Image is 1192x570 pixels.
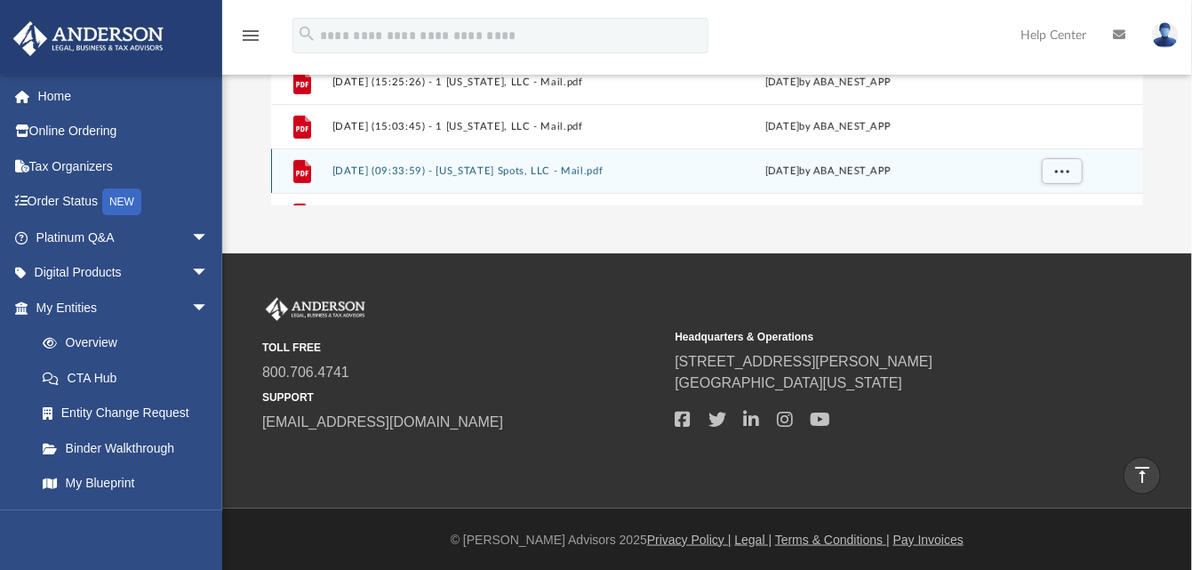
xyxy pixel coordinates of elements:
a: Privacy Policy | [647,533,732,547]
a: Order StatusNEW [12,184,236,221]
a: Binder Walkthrough [25,430,236,466]
button: [DATE] (15:03:45) - 1 [US_STATE], LLC - Mail.pdf [332,121,657,132]
button: [DATE] (15:25:26) - 1 [US_STATE], LLC - Mail.pdf [332,76,657,88]
a: Platinum Q&Aarrow_drop_down [12,220,236,255]
button: [DATE] (09:33:59) - [US_STATE] Spots, LLC - Mail.pdf [332,165,657,177]
img: Anderson Advisors Platinum Portal [262,298,369,321]
span: arrow_drop_down [191,255,227,292]
a: Terms & Conditions | [775,533,890,547]
small: TOLL FREE [262,340,662,356]
span: arrow_drop_down [191,220,227,256]
a: Legal | [735,533,772,547]
img: User Pic [1152,22,1179,48]
a: CTA Hub [25,360,236,396]
a: My Blueprint [25,466,227,502]
small: SUPPORT [262,389,662,405]
a: [GEOGRAPHIC_DATA][US_STATE] [675,375,902,390]
a: 800.706.4741 [262,365,349,380]
div: [DATE] by ABA_NEST_APP [665,119,990,135]
a: vertical_align_top [1124,457,1161,494]
a: My Entitiesarrow_drop_down [12,290,236,325]
a: [EMAIL_ADDRESS][DOMAIN_NAME] [262,414,503,430]
i: search [297,24,316,44]
button: More options [1041,158,1082,185]
a: Overview [25,325,236,361]
i: vertical_align_top [1132,464,1153,486]
small: Headquarters & Operations [675,329,1075,345]
a: Pay Invoices [893,533,964,547]
a: Entity Change Request [25,396,236,431]
div: [DATE] by ABA_NEST_APP [665,75,990,91]
img: Anderson Advisors Platinum Portal [8,21,169,56]
a: [STREET_ADDRESS][PERSON_NAME] [675,354,932,369]
a: Tax Organizers [12,149,236,184]
div: NEW [102,189,141,215]
a: Home [12,78,236,114]
div: [DATE] by ABA_NEST_APP [665,164,990,180]
a: Online Ordering [12,114,236,149]
a: Tax Due Dates [25,501,236,536]
a: menu [240,34,261,46]
i: menu [240,25,261,46]
a: Digital Productsarrow_drop_down [12,255,236,291]
div: © [PERSON_NAME] Advisors 2025 [222,531,1192,550]
span: arrow_drop_down [191,290,227,326]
